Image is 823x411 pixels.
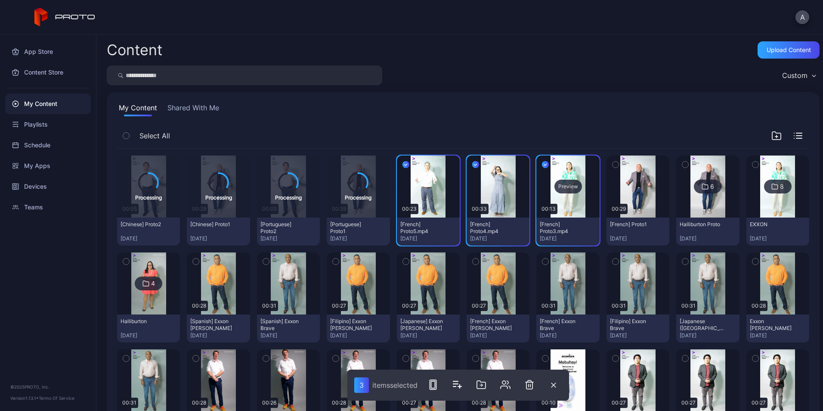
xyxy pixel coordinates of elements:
div: 3 [354,377,369,393]
div: Halliburton Proto [680,221,727,228]
button: Halliburton Proto[DATE] [676,218,739,246]
div: EXXON [750,221,797,228]
div: [French] Proto1 [610,221,657,228]
div: Processing [135,193,162,201]
div: [French] Exxon Brave [540,318,587,332]
div: Processing [345,193,371,201]
div: [Portuguese] Proto2 [260,221,308,235]
div: 8 [780,183,784,190]
button: [Chinese] Proto2[DATE] [117,218,180,246]
a: My Content [5,93,91,114]
div: item s selected [372,381,418,389]
div: [French] Proto3.mp4 [540,221,587,235]
div: [DATE] [540,235,596,242]
button: A [795,10,809,24]
button: [Portuguese] Proto2[DATE] [257,218,320,246]
div: [DATE] [400,332,456,339]
div: Preview [554,180,582,193]
div: [DATE] [470,332,526,339]
div: 4 [151,280,155,287]
div: [DATE] [260,332,316,339]
button: [French] Exxon [PERSON_NAME][DATE] [467,314,529,342]
div: [French] Proto4.mp4 [470,221,517,235]
div: [DATE] [330,332,386,339]
a: Teams [5,197,91,218]
button: [Spanish] Exxon Brave[DATE] [257,314,320,342]
a: App Store [5,41,91,62]
div: Content [107,43,162,57]
div: [DATE] [680,332,736,339]
button: My Content [117,103,159,116]
button: [Japanese] Exxon [PERSON_NAME][DATE] [397,314,460,342]
button: [Japanese ([GEOGRAPHIC_DATA])]Exxon Brave[DATE] [676,314,739,342]
div: [Japanese (Japan)]Exxon Brave [680,318,727,332]
div: © 2025 PROTO, Inc. [10,383,86,390]
button: [Filipino] Exxon Brave[DATE] [606,314,669,342]
div: Upload Content [767,47,811,53]
button: [French] Proto3.mp4[DATE] [536,218,599,246]
span: Select All [139,131,170,141]
div: [DATE] [121,235,176,242]
a: Devices [5,176,91,197]
button: [French] Proto1[DATE] [606,218,669,246]
div: [DATE] [680,235,736,242]
a: My Apps [5,156,91,176]
button: [Chinese] Proto1[DATE] [187,218,250,246]
div: 6 [710,183,714,190]
button: [French] Proto4.mp4[DATE] [467,218,529,246]
button: Halliburton[DATE] [117,314,180,342]
div: Custom [782,71,808,80]
div: Processing [205,193,232,201]
button: [French] Proto5.mp4[DATE] [397,218,460,246]
div: [DATE] [750,332,806,339]
div: [DATE] [610,235,666,242]
a: Playlists [5,114,91,135]
button: Custom [778,65,820,85]
div: [DATE] [540,332,596,339]
div: [DATE] [470,235,526,242]
div: [DATE] [190,235,246,242]
div: [Spanish] Exxon Brave [260,318,308,332]
button: [French] Exxon Brave[DATE] [536,314,599,342]
div: [DATE] [260,235,316,242]
div: [DATE] [400,235,456,242]
button: Exxon [PERSON_NAME][DATE] [746,314,809,342]
div: [Japanese] Exxon Arnab [400,318,448,332]
div: [Chinese] Proto1 [190,221,238,228]
div: [French] Proto5.mp4 [400,221,448,235]
button: Upload Content [758,41,820,59]
a: Terms Of Service [39,395,74,401]
div: [Chinese] Proto2 [121,221,168,228]
div: [DATE] [121,332,176,339]
div: Halliburton [121,318,168,325]
div: [French] Exxon Arnab [470,318,517,332]
div: [DATE] [610,332,666,339]
span: Version 1.13.1 • [10,395,39,401]
button: [Spanish] Exxon [PERSON_NAME][DATE] [187,314,250,342]
div: [DATE] [190,332,246,339]
div: [Filipino] Exxon Arnab [330,318,377,332]
div: [Portuguese] Proto1 [330,221,377,235]
a: Schedule [5,135,91,156]
div: [Spanish] Exxon Arnab [190,318,238,332]
a: Content Store [5,62,91,83]
button: EXXON[DATE] [746,218,809,246]
div: [Filipino] Exxon Brave [610,318,657,332]
button: [Filipino] Exxon [PERSON_NAME][DATE] [327,314,390,342]
div: [DATE] [750,235,806,242]
button: Shared With Me [166,103,221,116]
button: [Portuguese] Proto1[DATE] [327,218,390,246]
div: Exxon Arnab [750,318,797,332]
div: [DATE] [330,235,386,242]
div: Processing [275,193,302,201]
